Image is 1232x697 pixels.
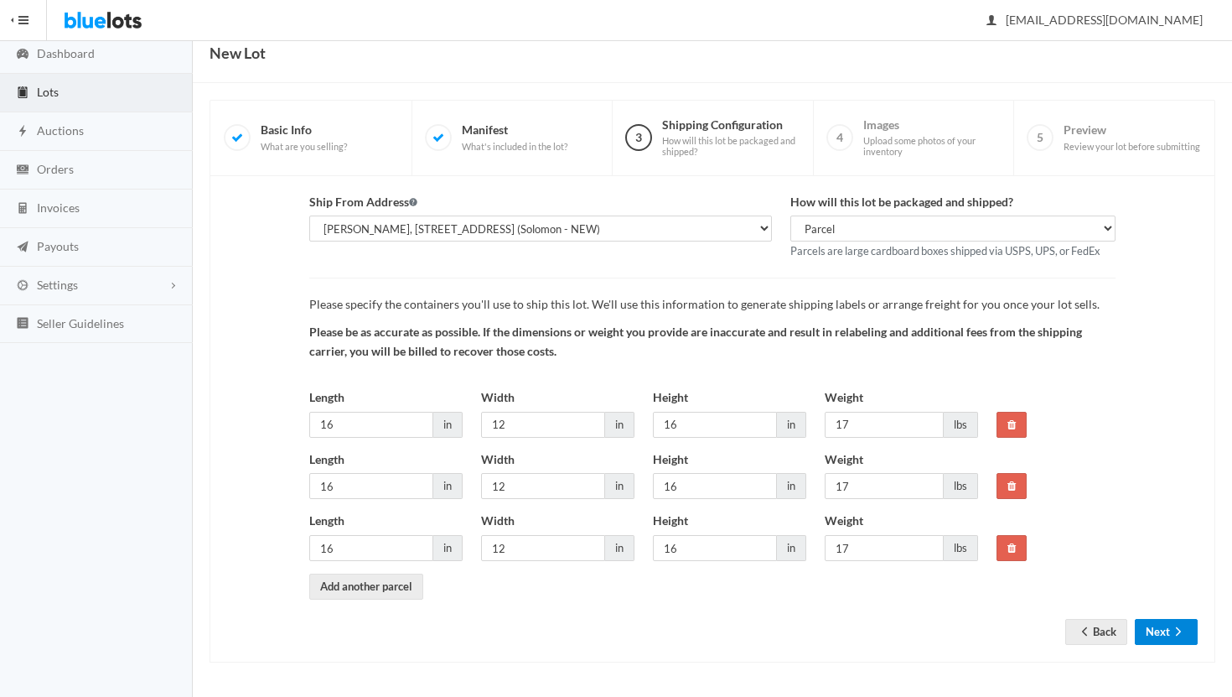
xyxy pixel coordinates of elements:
[433,412,463,438] span: in
[14,240,31,256] ion-icon: paper plane
[14,86,31,101] ion-icon: clipboard
[1027,124,1053,151] span: 5
[14,278,31,294] ion-icon: cog
[309,512,344,531] label: Length
[309,450,344,470] label: Length
[1064,141,1200,153] span: Review your lot before submitting
[14,124,31,140] ion-icon: flash
[1064,122,1200,152] span: Preview
[37,85,59,99] span: Lots
[863,117,1001,158] span: Images
[481,512,515,531] label: Width
[14,201,31,217] ion-icon: calculator
[309,388,344,408] label: Length
[1065,619,1127,645] a: arrow backBack
[662,135,800,158] span: How will this lot be packaged and shipped?
[481,450,515,470] label: Width
[777,473,806,499] span: in
[825,512,863,531] label: Weight
[37,239,79,253] span: Payouts
[261,122,347,152] span: Basic Info
[261,141,347,153] span: What are you selling?
[433,473,463,499] span: in
[309,574,423,600] a: Add another parcel
[1076,625,1093,641] ion-icon: arrow back
[37,46,95,60] span: Dashboard
[777,535,806,561] span: in
[625,124,652,151] span: 3
[309,325,1082,358] strong: Please be as accurate as possible. If the dimensions or weight you provide are inaccurate and res...
[944,473,978,499] span: lbs
[863,135,1001,158] span: Upload some photos of your inventory
[662,117,800,158] span: Shipping Configuration
[653,512,688,531] label: Height
[37,200,80,215] span: Invoices
[37,162,74,176] span: Orders
[944,412,978,438] span: lbs
[983,13,1000,29] ion-icon: person
[481,388,515,408] label: Width
[653,388,688,408] label: Height
[433,535,463,561] span: in
[309,193,417,212] label: Ship From Address
[777,412,806,438] span: in
[14,163,31,179] ion-icon: cash
[462,141,567,153] span: What's included in the lot?
[14,316,31,332] ion-icon: list box
[14,47,31,63] ion-icon: speedometer
[605,473,634,499] span: in
[790,244,1100,257] small: Parcels are large cardboard boxes shipped via USPS, UPS, or FedEx
[944,535,978,561] span: lbs
[37,316,124,330] span: Seller Guidelines
[1170,625,1187,641] ion-icon: arrow forward
[790,193,1013,212] label: How will this lot be packaged and shipped?
[210,40,266,65] h1: New Lot
[37,123,84,138] span: Auctions
[987,13,1203,27] span: [EMAIL_ADDRESS][DOMAIN_NAME]
[37,278,78,292] span: Settings
[825,388,863,408] label: Weight
[653,450,688,470] label: Height
[825,450,863,470] label: Weight
[1135,619,1198,645] button: Nextarrow forward
[462,122,567,152] span: Manifest
[309,295,1115,315] p: Please specify the containers you'll use to ship this lot. We'll use this information to generate...
[605,412,634,438] span: in
[826,124,853,151] span: 4
[605,535,634,561] span: in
